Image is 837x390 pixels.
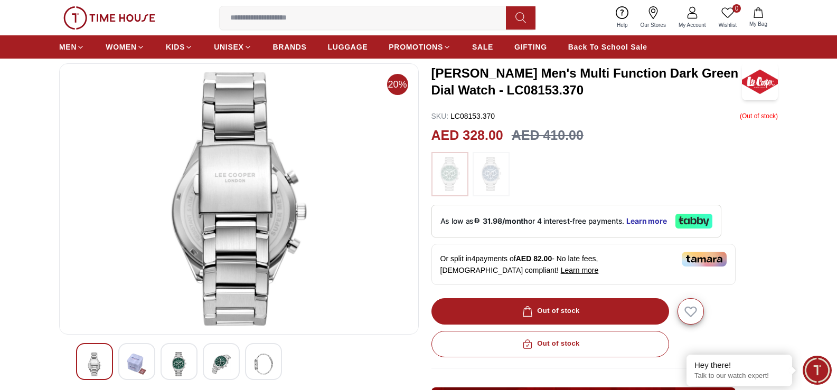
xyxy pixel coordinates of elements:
[389,37,451,56] a: PROMOTIONS
[472,42,493,52] span: SALE
[514,37,547,56] a: GIFTING
[512,126,584,146] h3: AED 410.00
[166,37,193,56] a: KIDS
[431,65,742,99] h3: [PERSON_NAME] Men's Multi Function Dark Green Dial Watch - LC08153.370
[568,37,647,56] a: Back To School Sale
[712,4,743,31] a: 0Wishlist
[634,4,672,31] a: Our Stores
[166,42,185,52] span: KIDS
[478,157,504,191] img: ...
[106,37,145,56] a: WOMEN
[714,21,741,29] span: Wishlist
[437,157,463,191] img: ...
[273,42,307,52] span: BRANDS
[273,37,307,56] a: BRANDS
[214,42,243,52] span: UNISEX
[732,4,741,13] span: 0
[127,352,146,376] img: Lee Cooper Men's Multi Function Dark Green Dial Watch - LC08153.370
[568,42,647,52] span: Back To School Sale
[59,42,77,52] span: MEN
[674,21,710,29] span: My Account
[170,352,189,376] img: Lee Cooper Men's Multi Function Dark Green Dial Watch - LC08153.370
[212,352,231,376] img: Lee Cooper Men's Multi Function Dark Green Dial Watch - LC08153.370
[694,360,784,370] div: Hey there!
[214,37,251,56] a: UNISEX
[328,37,368,56] a: LUGGAGE
[742,63,778,100] img: Lee Cooper Men's Multi Function Dark Green Dial Watch - LC08153.370
[328,42,368,52] span: LUGGAGE
[68,72,410,326] img: Lee Cooper Men's Multi Function Dark Green Dial Watch - LC08153.370
[514,42,547,52] span: GIFTING
[106,42,137,52] span: WOMEN
[254,352,273,376] img: Lee Cooper Men's Multi Function Dark Green Dial Watch - LC08153.370
[743,5,774,30] button: My Bag
[561,266,599,274] span: Learn more
[516,254,552,263] span: AED 82.00
[431,244,736,285] div: Or split in 4 payments of - No late fees, [DEMOGRAPHIC_DATA] compliant!
[610,4,634,31] a: Help
[613,21,632,29] span: Help
[63,6,155,30] img: ...
[472,37,493,56] a: SALE
[694,372,784,381] p: Talk to our watch expert!
[85,352,104,376] img: Lee Cooper Men's Multi Function Dark Green Dial Watch - LC08153.370
[431,111,495,121] p: LC08153.370
[431,112,449,120] span: SKU :
[387,74,408,95] span: 20%
[636,21,670,29] span: Our Stores
[745,20,772,28] span: My Bag
[682,252,727,267] img: Tamara
[389,42,443,52] span: PROMOTIONS
[740,111,778,121] p: ( Out of stock )
[803,356,832,385] div: Chat Widget
[59,37,84,56] a: MEN
[431,126,503,146] h2: AED 328.00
